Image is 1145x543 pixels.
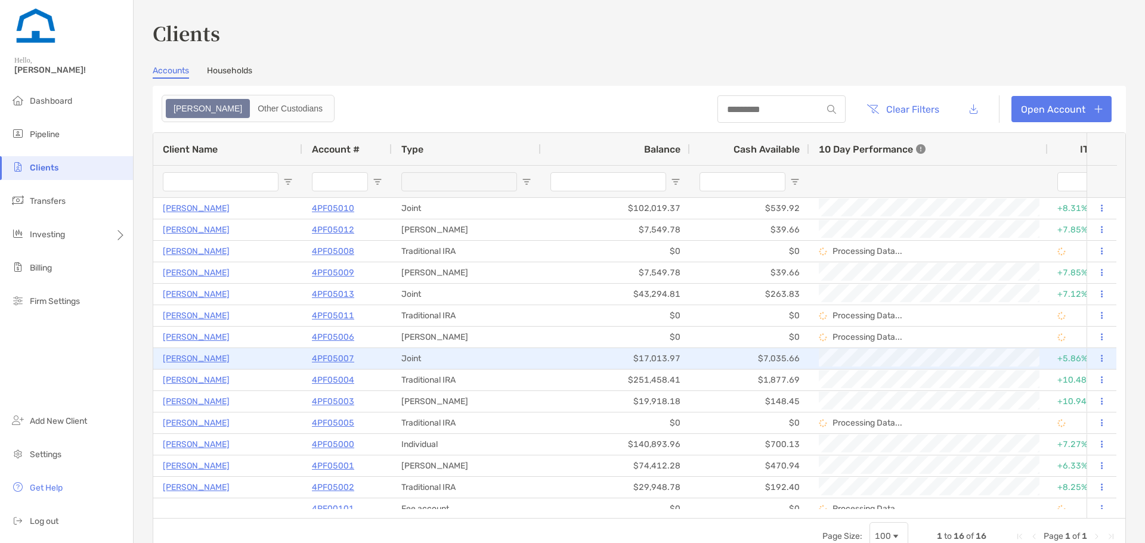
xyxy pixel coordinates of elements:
p: Processing Data... [833,246,902,256]
div: $0 [690,498,809,519]
p: 4PF05002 [312,480,354,495]
div: +7.85% [1057,263,1110,283]
p: [PERSON_NAME] [163,308,230,323]
div: Traditional IRA [392,412,541,433]
div: $251,458.41 [541,370,690,390]
img: input icon [827,105,836,114]
img: Processing Data icon [1057,419,1066,427]
div: $0 [541,305,690,326]
div: $7,549.78 [541,262,690,283]
span: Log out [30,516,58,526]
a: 4PF05007 [312,351,354,366]
div: Page Size: [822,531,862,541]
a: 4PF05008 [312,244,354,259]
div: $263.83 [690,284,809,305]
div: $0 [541,498,690,519]
p: [PERSON_NAME] [163,222,230,237]
a: 4PF05004 [312,373,354,387]
span: Client Name [163,144,218,155]
div: $1,877.69 [690,370,809,390]
p: 4PF05003 [312,394,354,409]
div: Previous Page [1029,532,1039,541]
h3: Clients [153,19,1126,46]
span: Dashboard [30,96,72,106]
div: [PERSON_NAME] [392,219,541,240]
img: dashboard icon [11,93,25,107]
p: [PERSON_NAME] [163,287,230,302]
div: [PERSON_NAME] [392,262,541,283]
div: $148.45 [690,391,809,412]
div: +7.85% [1057,220,1110,240]
div: [PERSON_NAME] [392,455,541,476]
div: $39.66 [690,262,809,283]
span: Get Help [30,483,63,493]
img: clients icon [11,160,25,174]
div: Joint [392,284,541,305]
div: Zoe [167,100,249,117]
p: Processing Data... [833,504,902,514]
img: get-help icon [11,480,25,494]
a: 4PF05000 [312,437,354,452]
div: $0 [690,327,809,347]
div: $700.13 [690,434,809,455]
a: [PERSON_NAME] [163,244,230,259]
p: Processing Data... [833,311,902,321]
img: billing icon [11,260,25,274]
a: Open Account [1011,96,1112,122]
span: of [966,531,974,541]
img: Processing Data icon [819,333,827,342]
p: 4PF05001 [312,458,354,473]
img: Processing Data icon [819,505,827,513]
div: Traditional IRA [392,477,541,498]
span: [PERSON_NAME]! [14,65,126,75]
span: 1 [1065,531,1070,541]
span: Type [401,144,423,155]
div: Joint [392,198,541,219]
span: Balance [644,144,680,155]
a: [PERSON_NAME] [163,394,230,409]
div: +10.94% [1057,392,1110,411]
span: Billing [30,263,52,273]
p: Processing Data... [833,332,902,342]
div: Traditional IRA [392,305,541,326]
img: Processing Data icon [1057,333,1066,342]
p: 4PF05011 [312,308,354,323]
div: $0 [690,305,809,326]
div: $0 [690,241,809,262]
div: First Page [1015,532,1025,541]
p: 4PF05009 [312,265,354,280]
span: Investing [30,229,65,240]
div: $192.40 [690,477,809,498]
span: Transfers [30,196,66,206]
a: [PERSON_NAME] [163,201,230,216]
p: Processing Data... [833,418,902,428]
a: 4PF05013 [312,287,354,302]
img: pipeline icon [11,126,25,141]
p: [PERSON_NAME] [163,415,230,430]
div: $39.66 [690,219,809,240]
img: Processing Data icon [819,312,827,320]
div: Next Page [1092,532,1101,541]
div: $19,918.18 [541,391,690,412]
div: +8.25% [1057,477,1110,497]
a: 4PF00101 [312,501,354,516]
a: 4PF05006 [312,330,354,345]
div: $0 [541,241,690,262]
p: [PERSON_NAME] [163,458,230,473]
div: 100 [875,531,891,541]
button: Open Filter Menu [373,177,382,187]
span: Page [1044,531,1063,541]
span: 1 [937,531,942,541]
span: Firm Settings [30,296,80,306]
div: Traditional IRA [392,241,541,262]
a: 4PF05010 [312,201,354,216]
img: Processing Data icon [819,419,827,427]
div: +7.27% [1057,435,1110,454]
span: Cash Available [734,144,800,155]
div: Individual [392,434,541,455]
